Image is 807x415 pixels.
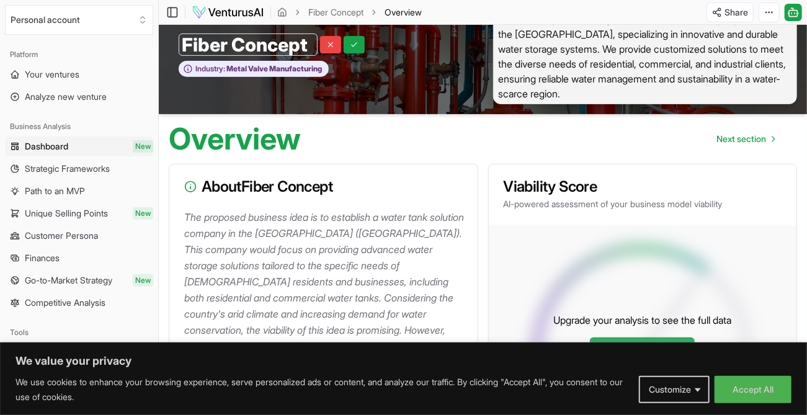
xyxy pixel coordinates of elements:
a: Fiber Concept [308,6,363,19]
span: Analyze new venture [25,91,107,103]
span: Customer Persona [25,230,98,242]
a: Go-to-Market StrategyNew [5,270,153,290]
a: Finances [5,248,153,268]
a: Unique Selling PointsNew [5,203,153,223]
button: Industry:Metal Valve Manufacturing [179,61,329,78]
h1: Overview [169,124,301,154]
span: New [133,274,153,287]
p: Upgrade your analysis to see the full data [553,313,731,328]
span: New [133,207,153,220]
a: Path to an MVP [5,181,153,201]
span: Finances [25,252,60,264]
h3: About Fiber Concept [184,179,463,194]
span: New [133,140,153,153]
a: DashboardNew [5,136,153,156]
span: Path to an MVP [25,185,85,197]
button: Accept All [715,376,791,403]
span: Dashboard [25,140,68,153]
p: AI-powered assessment of your business model viability [504,198,782,210]
div: Business Analysis [5,117,153,136]
span: Next section [716,133,766,145]
span: Share [725,6,748,19]
button: Customize [639,376,710,403]
a: Competitive Analysis [5,293,153,313]
p: We value your privacy [16,354,791,368]
nav: pagination [707,127,785,151]
div: Tools [5,323,153,342]
a: Convert to Advanced [590,337,695,362]
span: Metal Valve Manufacturing [225,64,322,74]
a: Customer Persona [5,226,153,246]
div: Platform [5,45,153,65]
span: Strategic Frameworks [25,163,110,175]
a: Strategic Frameworks [5,159,153,179]
p: We use cookies to enhance your browsing experience, serve personalized ads or content, and analyz... [16,375,630,404]
h3: Viability Score [504,179,782,194]
span: Go-to-Market Strategy [25,274,112,287]
img: logo [192,5,264,20]
nav: breadcrumb [277,6,422,19]
span: Competitive Analysis [25,297,105,309]
button: Select an organization [5,5,153,35]
span: Your ventures [25,68,79,81]
button: Share [707,2,754,22]
span: Overview [385,6,422,19]
a: Your ventures [5,65,153,84]
a: Analyze new venture [5,87,153,107]
a: Go to next page [707,127,785,151]
span: Fiber Concept is a leading water tank solution company based in the [GEOGRAPHIC_DATA], specializi... [493,9,798,104]
span: Unique Selling Points [25,207,108,220]
span: Industry: [195,64,225,74]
